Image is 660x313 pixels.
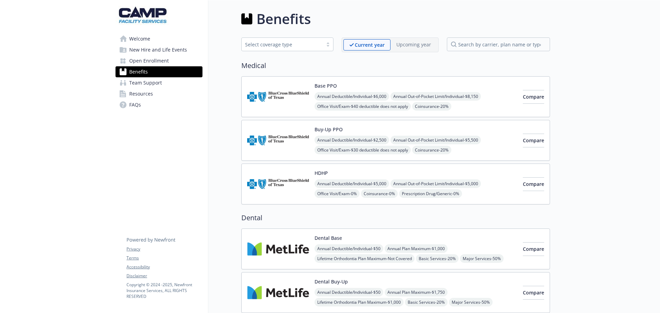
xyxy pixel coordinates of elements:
[390,39,437,51] span: Upcoming year
[523,289,544,296] span: Compare
[115,33,202,44] a: Welcome
[315,146,411,154] span: Office Visit/Exam - $30 deductible does not apply
[247,278,309,307] img: Metlife Inc carrier logo
[129,55,169,66] span: Open Enrollment
[416,254,459,263] span: Basic Services - 20%
[390,136,481,144] span: Annual Out-of-Pocket Limit/Individual - $5,500
[315,189,360,198] span: Office Visit/Exam - 0%
[315,179,389,188] span: Annual Deductible/Individual - $5,000
[523,286,544,300] button: Compare
[126,255,202,261] a: Terms
[315,136,389,144] span: Annual Deductible/Individual - $2,500
[385,288,448,297] span: Annual Plan Maximum - $1,750
[315,126,343,133] button: Buy-Up PPO
[126,246,202,252] a: Privacy
[245,41,319,48] div: Select coverage type
[315,298,404,306] span: Lifetime Orthodontia Plan Maximum - $1,000
[315,234,342,242] button: Dental Base
[385,244,448,253] span: Annual Plan Maximum - $1,000
[115,55,202,66] a: Open Enrollment
[399,189,462,198] span: Prescription Drug/Generic - 0%
[126,273,202,279] a: Disclaimer
[247,82,309,111] img: Blue Cross Blue Shield of Texas Inc. carrier logo
[460,254,504,263] span: Major Services - 50%
[355,41,385,48] p: Current year
[315,169,328,177] button: HDHP
[126,282,202,299] p: Copyright © 2024 - 2025 , Newfront Insurance Services, ALL RIGHTS RESERVED
[523,93,544,100] span: Compare
[449,298,493,306] span: Major Services - 50%
[115,66,202,77] a: Benefits
[247,234,309,264] img: Metlife Inc carrier logo
[396,41,431,48] p: Upcoming year
[129,66,148,77] span: Benefits
[523,246,544,252] span: Compare
[315,82,337,89] button: Base PPO
[315,288,383,297] span: Annual Deductible/Individual - $50
[129,99,141,110] span: FAQs
[247,169,309,199] img: Blue Cross Blue Shield of Texas Inc. carrier logo
[523,90,544,104] button: Compare
[523,137,544,144] span: Compare
[405,298,448,306] span: Basic Services - 20%
[315,278,348,285] button: Dental Buy-Up
[447,37,550,51] input: search by carrier, plan name or type
[115,44,202,55] a: New Hire and Life Events
[115,99,202,110] a: FAQs
[129,88,153,99] span: Resources
[115,77,202,88] a: Team Support
[390,92,481,101] span: Annual Out-of-Pocket Limit/Individual - $8,150
[361,189,398,198] span: Coinsurance - 0%
[412,102,451,111] span: Coinsurance - 20%
[241,60,550,71] h2: Medical
[315,244,383,253] span: Annual Deductible/Individual - $50
[115,88,202,99] a: Resources
[247,126,309,155] img: Blue Cross Blue Shield of Texas Inc. carrier logo
[315,92,389,101] span: Annual Deductible/Individual - $6,000
[129,77,162,88] span: Team Support
[523,134,544,147] button: Compare
[523,177,544,191] button: Compare
[412,146,451,154] span: Coinsurance - 20%
[126,264,202,270] a: Accessibility
[315,102,411,111] span: Office Visit/Exam - $40 deductible does not apply
[129,44,187,55] span: New Hire and Life Events
[256,9,311,29] h1: Benefits
[390,179,481,188] span: Annual Out-of-Pocket Limit/Individual - $5,000
[523,181,544,187] span: Compare
[523,242,544,256] button: Compare
[241,213,550,223] h2: Dental
[315,254,415,263] span: Lifetime Orthodontia Plan Maximum - Not Covered
[129,33,150,44] span: Welcome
